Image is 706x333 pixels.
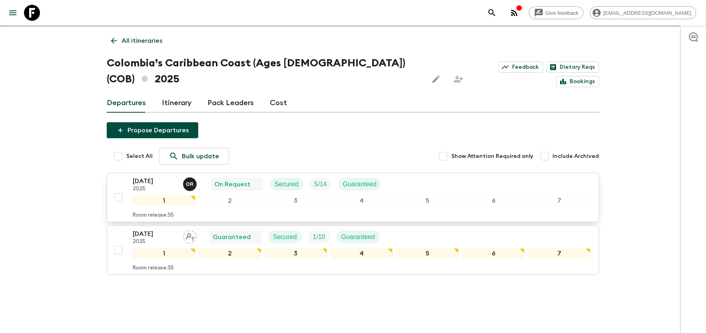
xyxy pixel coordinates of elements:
[484,5,500,21] button: search adventures
[273,232,297,242] p: Secured
[107,225,599,275] button: [DATE]2025Assign pack leaderGuaranteedSecuredTrip FillGuaranteed1234567Room release:35
[599,10,696,16] span: [EMAIL_ADDRESS][DOMAIN_NAME]
[213,232,251,242] p: Guaranteed
[268,231,302,243] div: Secured
[275,179,299,189] p: Secured
[107,55,422,87] h1: Colombia’s Caribbean Coast (Ages [DEMOGRAPHIC_DATA]) (COB) 2025
[183,233,197,239] span: Assign pack leader
[199,248,261,259] div: 2
[462,248,525,259] div: 6
[133,186,177,192] p: 2025
[183,177,198,191] button: oR
[107,122,198,138] button: Propose Departures
[590,6,696,19] div: [EMAIL_ADDRESS][DOMAIN_NAME]
[315,179,327,189] p: 5 / 14
[396,248,459,259] div: 5
[499,62,543,73] a: Feedback
[265,248,327,259] div: 3
[528,195,591,206] div: 7
[553,152,599,160] span: Include Archived
[133,229,177,239] p: [DATE]
[126,152,153,160] span: Select All
[159,148,229,165] a: Bulk update
[556,76,599,87] a: Bookings
[133,212,174,219] p: Room release: 35
[541,10,583,16] span: Give feedback
[428,71,444,87] button: Edit this itinerary
[186,181,193,187] p: o R
[265,195,327,206] div: 3
[207,94,254,113] a: Pack Leaders
[313,232,325,242] p: 1 / 10
[331,195,393,206] div: 4
[308,231,330,243] div: Trip Fill
[183,180,198,186] span: oscar Rincon
[107,94,146,113] a: Departures
[451,152,534,160] span: Show Attention Required only
[107,173,599,222] button: [DATE]2025oscar RinconOn RequestSecuredTrip FillGuaranteed1234567Room release:35
[182,152,219,161] p: Bulk update
[528,248,591,259] div: 7
[107,33,167,49] a: All itineraries
[133,239,177,245] p: 2025
[451,71,467,87] span: Share this itinerary
[133,265,174,271] p: Room release: 35
[331,248,393,259] div: 4
[199,195,261,206] div: 2
[310,178,332,191] div: Trip Fill
[462,195,525,206] div: 6
[133,195,195,206] div: 1
[270,178,303,191] div: Secured
[270,94,287,113] a: Cost
[546,62,599,73] a: Dietary Reqs
[529,6,584,19] a: Give feedback
[396,195,459,206] div: 5
[214,179,250,189] p: On Request
[133,248,195,259] div: 1
[5,5,21,21] button: menu
[341,232,375,242] p: Guaranteed
[122,36,162,46] p: All itineraries
[133,176,177,186] p: [DATE]
[162,94,191,113] a: Itinerary
[343,179,377,189] p: Guaranteed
